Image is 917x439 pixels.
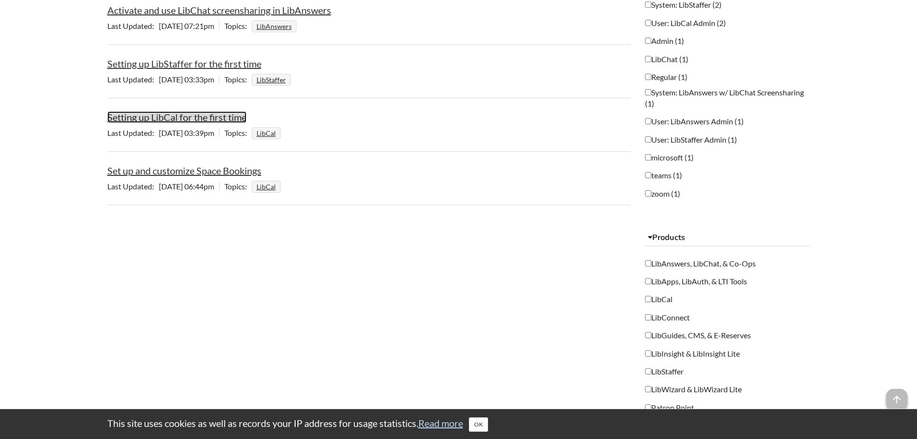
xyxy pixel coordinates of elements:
label: zoom (1) [645,188,680,199]
input: LibConnect [645,314,651,320]
label: User: LibStaffer Admin (1) [645,134,737,145]
a: Setting up LibCal for the first time [107,111,246,123]
span: [DATE] 03:33pm [107,75,219,84]
label: LibConnect [645,312,690,323]
button: Products [645,229,810,246]
label: Admin (1) [645,36,684,46]
input: zoom (1) [645,190,651,197]
ul: Topics [252,21,299,30]
a: Setting up LibStaffer for the first time [107,58,261,69]
label: LibInsight & LibInsight Lite [645,348,740,359]
input: Regular (1) [645,74,651,80]
input: LibGuides, CMS, & E-Reserves [645,332,651,338]
label: microsoft (1) [645,152,694,163]
input: LibAnswers, LibChat, & Co-Ops [645,260,651,266]
label: System: LibAnswers w/ LibChat Screensharing (1) [645,87,810,109]
label: LibApps, LibAuth, & LTI Tools [645,276,747,287]
span: [DATE] 07:21pm [107,21,219,30]
input: User: LibAnswers Admin (1) [645,118,651,124]
input: LibChat (1) [645,56,651,62]
label: User: LibAnswers Admin (1) [645,116,744,127]
div: This site uses cookies as well as records your IP address for usage statistics. [98,416,820,432]
label: Regular (1) [645,72,687,82]
a: LibStaffer [255,73,287,87]
input: LibCal [645,296,651,302]
input: System: LibStaffer (2) [645,1,651,8]
span: Last Updated [107,75,159,84]
input: User: LibCal Admin (2) [645,20,651,26]
span: Last Updated [107,182,159,191]
input: LibStaffer [645,368,651,374]
button: Close [469,417,488,432]
ul: Topics [252,75,293,84]
input: LibWizard & LibWizard Lite [645,386,651,392]
label: LibGuides, CMS, & E-Reserves [645,330,751,341]
a: LibCal [255,126,277,140]
label: Patron Point [645,402,694,413]
label: LibAnswers, LibChat, & Co-Ops [645,258,756,269]
a: Activate and use LibChat screensharing in LibAnswers [107,4,331,16]
ul: Topics [252,182,283,191]
span: Topics [224,128,252,137]
span: [DATE] 06:44pm [107,182,219,191]
input: microsoft (1) [645,154,651,160]
label: teams (1) [645,170,682,181]
span: Topics [224,182,252,191]
a: arrow_upward [886,390,907,401]
input: System: LibAnswers w/ LibChat Screensharing (1) [645,89,651,95]
span: Last Updated [107,128,159,137]
a: LibCal [255,180,277,194]
input: teams (1) [645,172,651,178]
input: User: LibStaffer Admin (1) [645,136,651,143]
label: LibStaffer [645,366,684,377]
a: Set up and customize Space Bookings [107,165,261,176]
input: LibApps, LibAuth, & LTI Tools [645,278,651,284]
a: LibAnswers [255,19,293,33]
label: LibCal [645,294,672,305]
ul: Topics [252,128,283,137]
input: Patron Point [645,404,651,411]
span: Last Updated [107,21,159,30]
label: LibWizard & LibWizard Lite [645,384,742,395]
a: Read more [418,417,463,429]
span: Topics [224,21,252,30]
label: User: LibCal Admin (2) [645,18,726,28]
span: [DATE] 03:39pm [107,128,219,137]
span: Topics [224,75,252,84]
input: LibInsight & LibInsight Lite [645,350,651,357]
label: LibChat (1) [645,54,688,65]
input: Admin (1) [645,38,651,44]
span: arrow_upward [886,389,907,410]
